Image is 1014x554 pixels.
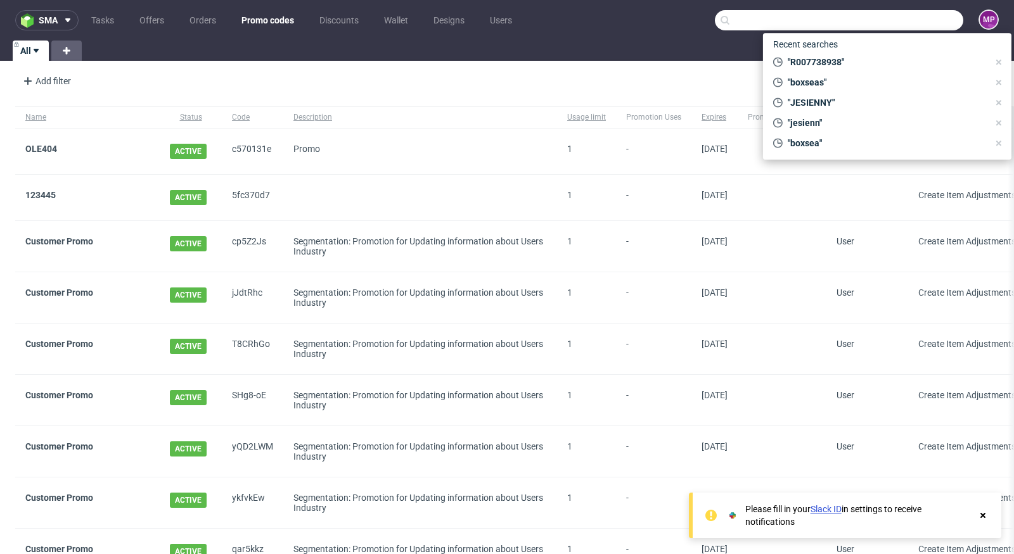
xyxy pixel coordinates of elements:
div: Please fill in your in settings to receive notifications [745,503,971,528]
a: Wallet [376,10,416,30]
span: 1 [567,339,572,349]
span: "JESIENNY" [783,96,989,109]
a: Customer Promo [25,287,93,298]
a: Customer Promo [25,236,93,246]
span: sma [39,16,58,25]
span: c570131e [232,144,273,159]
span: - [626,236,681,256]
span: Name [25,112,150,123]
span: yQD2LWM [232,441,273,462]
span: ACTIVE [170,339,207,354]
span: 5fc370d7 [232,190,273,205]
a: Designs [426,10,472,30]
span: Usage limit [567,112,606,123]
span: [DATE] [702,287,728,298]
span: - [626,190,681,205]
span: ACTIVE [170,287,207,303]
a: All [13,41,49,61]
span: User [837,390,854,400]
span: [DATE] [702,339,728,349]
button: sma [15,10,79,30]
span: SHg8-oE [232,390,273,410]
span: 1 [567,544,572,554]
span: 1 [567,390,572,400]
span: 1 [567,144,572,154]
span: User [837,441,854,451]
div: Segmentation: Promotion for Updating information about Users Industry [293,493,547,513]
a: Customer Promo [25,544,93,554]
span: - [626,339,681,359]
span: ACTIVE [170,190,207,205]
span: 1 [567,190,572,200]
span: User [837,236,854,246]
img: logo [21,13,39,28]
span: Code [232,112,273,123]
span: User [837,339,854,349]
span: ACTIVE [170,441,207,456]
span: ACTIVE [170,144,207,159]
span: [DATE] [702,544,728,554]
span: Recent searches [768,34,843,54]
a: Promo codes [234,10,302,30]
span: - [626,390,681,410]
span: [DATE] [702,144,728,154]
span: 1 [567,236,572,246]
span: [DATE] [702,441,728,451]
figcaption: MP [980,11,998,28]
a: Customer Promo [25,390,93,400]
a: Customer Promo [25,493,93,503]
span: "jesienn" [783,116,989,129]
span: Description [293,112,547,123]
a: 123445 [25,190,56,200]
div: Promo [293,144,547,154]
span: 1 [567,441,572,451]
a: Slack ID [811,504,842,514]
span: "R007738938" [783,56,989,68]
span: Status [170,112,212,123]
img: Slack [726,509,739,522]
span: ACTIVE [170,390,207,405]
span: - [626,144,681,159]
a: Discounts [312,10,366,30]
div: Segmentation: Promotion for Updating information about Users Industry [293,390,547,410]
span: ykfvkEw [232,493,273,513]
span: 1 [567,287,572,298]
div: Add filter [18,71,74,91]
a: OLE404 [25,144,57,154]
span: Expires [702,112,728,123]
span: "boxseas" [783,76,989,89]
span: - [626,493,681,513]
div: Segmentation: Promotion for Updating information about Users Industry [293,339,547,359]
a: Users [482,10,520,30]
span: jJdtRhc [232,287,273,308]
span: [DATE] [702,390,728,400]
span: 1 [567,493,572,503]
span: Promotion Uses [626,112,681,123]
span: User [837,544,854,554]
div: Segmentation: Promotion for Updating information about Users Industry [293,441,547,462]
span: cp5Z2Js [232,236,273,256]
div: Segmentation: Promotion for Updating information about Users Industry [293,236,547,256]
span: Promotion category [748,112,816,123]
a: Customer Promo [25,441,93,451]
span: - [626,287,681,308]
a: Orders [182,10,224,30]
a: Tasks [84,10,122,30]
span: ACTIVE [170,236,207,251]
a: Offers [132,10,172,30]
div: Segmentation: Promotion for Updating information about Users Industry [293,287,547,308]
span: "boxsea" [783,137,989,149]
span: User [837,287,854,298]
span: [DATE] [702,190,728,200]
a: Customer Promo [25,339,93,349]
span: ACTIVE [170,493,207,508]
span: [DATE] [702,236,728,246]
span: T8CRhGo [232,339,273,359]
span: - [626,441,681,462]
